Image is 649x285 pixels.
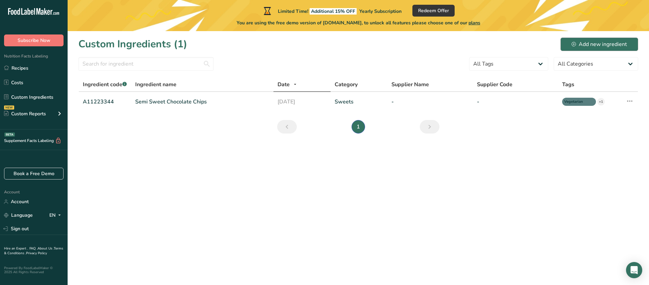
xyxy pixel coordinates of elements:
span: Additional 15% OFF [310,8,357,15]
a: Hire an Expert . [4,246,28,251]
input: Search for ingredient [78,57,214,71]
a: [DATE] [278,98,326,106]
a: Terms & Conditions . [4,246,63,256]
span: Subscribe Now [18,37,50,44]
span: Yearly Subscription [359,8,402,15]
div: Open Intercom Messenger [626,262,642,278]
a: Book a Free Demo [4,168,64,180]
div: BETA [4,133,15,137]
button: Subscribe Now [4,34,64,46]
span: You are using the free demo version of [DOMAIN_NAME], to unlock all features please choose one of... [237,19,480,26]
span: plans [468,20,480,26]
span: Vegetarian [564,99,588,105]
div: EN [49,211,64,219]
div: Limited Time! [262,7,402,15]
h1: Custom Ingredients (1) [78,37,187,52]
a: Semi Sweet Chocolate Chips [135,98,269,106]
a: Sweets [335,98,383,106]
a: Previous [277,120,297,134]
button: Add new ingredient [560,38,638,51]
span: Redeem Offer [418,7,449,14]
span: Category [335,80,358,89]
a: Next [420,120,439,134]
div: Custom Reports [4,110,46,117]
span: Supplier Code [477,80,512,89]
a: About Us . [38,246,54,251]
div: Add new ingredient [572,40,627,48]
span: Ingredient name [135,80,176,89]
span: Tags [562,80,574,89]
span: Date [278,80,290,89]
a: - [391,98,469,106]
a: Privacy Policy [26,251,47,256]
div: Powered By FoodLabelMaker © 2025 All Rights Reserved [4,266,64,274]
button: Redeem Offer [412,5,455,17]
div: NEW [4,105,14,110]
a: FAQ . [29,246,38,251]
a: - [477,98,554,106]
div: +1 [597,98,605,105]
span: Ingredient code [83,81,127,88]
a: A11223344 [83,98,127,106]
span: Supplier Name [391,80,429,89]
a: Language [4,209,33,221]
